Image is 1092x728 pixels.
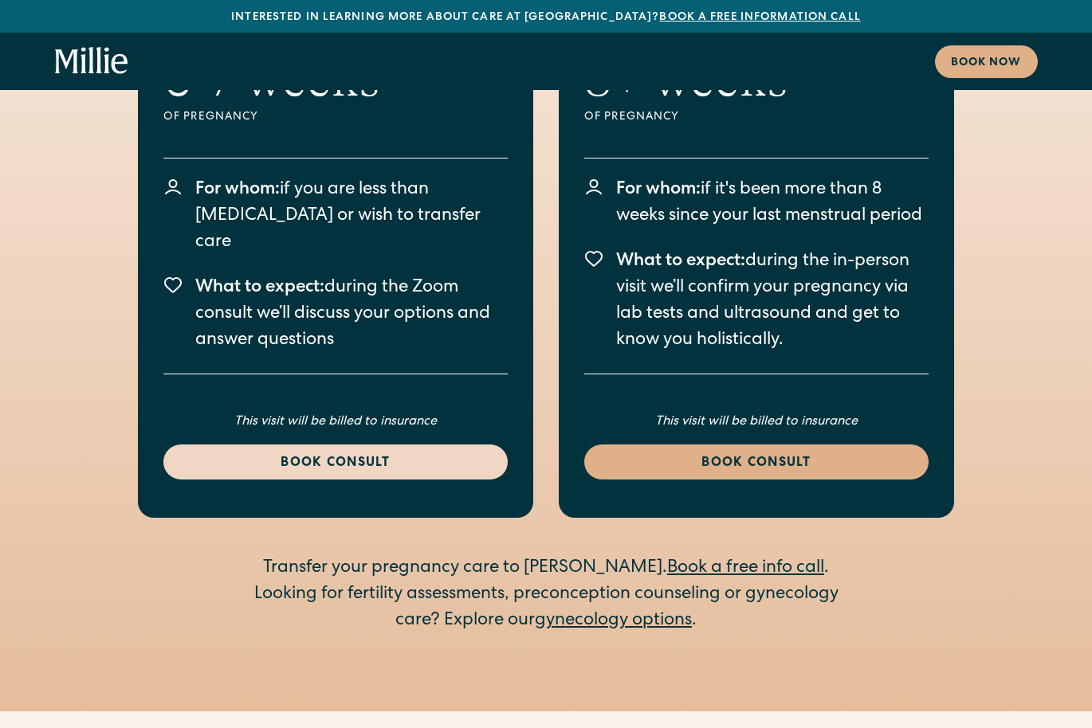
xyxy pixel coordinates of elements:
a: Book a free info call [667,560,824,577]
div: Book consult [183,454,489,473]
span: What to expect: [616,253,745,271]
p: if you are less than [MEDICAL_DATA] or wish to transfer care [195,178,508,256]
a: home [55,47,128,76]
div: Book consult [603,454,909,473]
div: Of pregnancy [163,109,380,126]
p: if it's been more than 8 weeks since your last menstrual period [616,178,929,230]
a: Book now [935,45,1038,78]
a: Book a free information call [659,12,860,23]
span: For whom: [616,182,701,199]
a: Book consult [163,444,508,479]
div: Transfer your pregnancy care to [PERSON_NAME]. . [240,556,852,582]
span: What to expect: [195,280,324,297]
a: Book consult [584,444,929,479]
em: This visit will be billed to insurance [655,416,858,429]
a: gynecology options [535,613,692,630]
div: Looking for fertility assessments, preconception counseling or gynecology care? Explore our . [240,582,852,635]
p: during the in-person visit we’ll confirm your pregnancy via lab tests and ultrasound and get to k... [616,249,929,354]
em: This visit will be billed to insurance [234,416,437,429]
p: during the Zoom consult we’ll discuss your options and answer questions [195,276,508,354]
span: For whom: [195,182,280,199]
div: Book now [951,55,1022,72]
div: Of pregnancy [584,109,788,126]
